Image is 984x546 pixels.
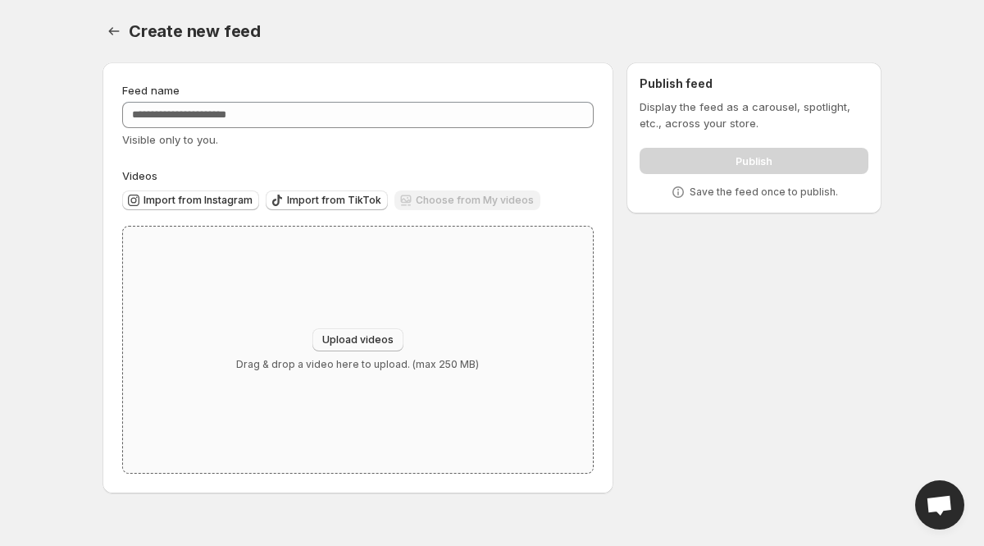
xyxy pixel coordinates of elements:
[122,133,218,146] span: Visible only to you.
[122,84,180,97] span: Feed name
[312,328,403,351] button: Upload videos
[122,169,157,182] span: Videos
[266,190,388,210] button: Import from TikTok
[640,99,868,131] p: Display the feed as a carousel, spotlight, etc., across your store.
[129,21,261,41] span: Create new feed
[690,186,838,199] p: Save the feed once to publish.
[640,76,868,92] h2: Publish feed
[236,358,479,371] p: Drag & drop a video here to upload. (max 250 MB)
[143,194,253,207] span: Import from Instagram
[287,194,381,207] span: Import from TikTok
[322,333,394,346] span: Upload videos
[122,190,259,210] button: Import from Instagram
[102,20,125,43] button: Settings
[915,480,964,530] a: Open chat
